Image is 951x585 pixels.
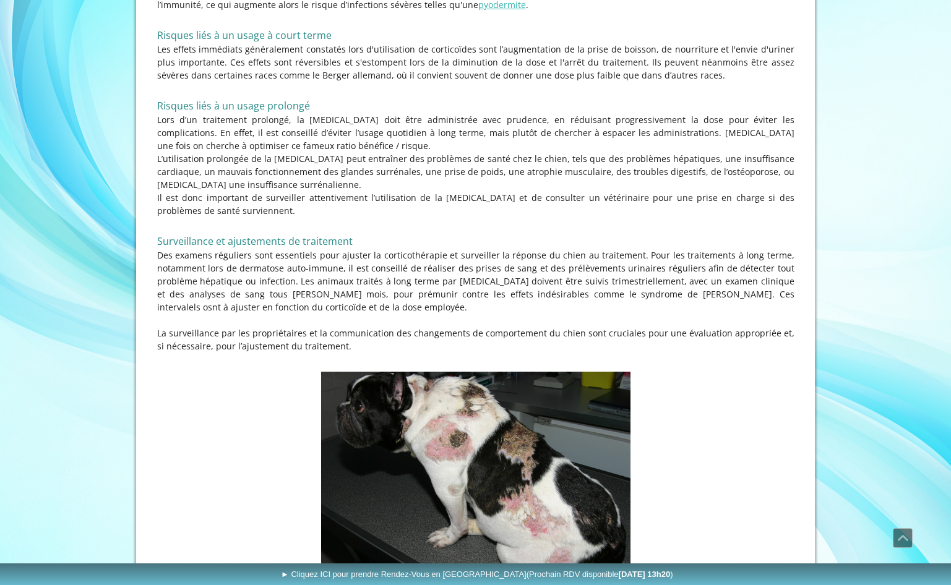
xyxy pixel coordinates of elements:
p: Il est donc important de surveiller attentivement l’utilisation de la [MEDICAL_DATA] et de consul... [157,191,794,217]
span: Risques liés à un usage prolongé [157,99,310,113]
span: ► Cliquez ICI pour prendre Rendez-Vous en [GEOGRAPHIC_DATA] [281,570,673,579]
span: Défiler vers le haut [893,529,912,547]
p: La surveillance par les propriétaires et la communication des changements de comportement du chie... [157,327,794,352]
span: Risques liés à un usage à court terme [157,28,332,42]
p: Des examens réguliers sont essentiels pour ajuster la corticothérapie et surveiller la réponse du... [157,249,794,314]
img: Calcinose cutanée sévère lors de Syndrome de Cushing iatrogène [321,372,630,578]
p: Lors d’un traitement prolongé, la [MEDICAL_DATA] doit être administrée avec prudence, en réduisan... [157,113,794,152]
p: Les effets immédiats généralement constatés lors d'utilisation de corticoïdes sont l’augmentation... [157,43,794,82]
b: [DATE] 13h20 [619,570,671,579]
p: L’utilisation prolongée de la [MEDICAL_DATA] peut entraîner des problèmes de santé chez le chien,... [157,152,794,191]
span: Surveillance et ajustements de traitement [157,234,353,248]
a: Défiler vers le haut [893,528,913,548]
span: (Prochain RDV disponible ) [527,570,673,579]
